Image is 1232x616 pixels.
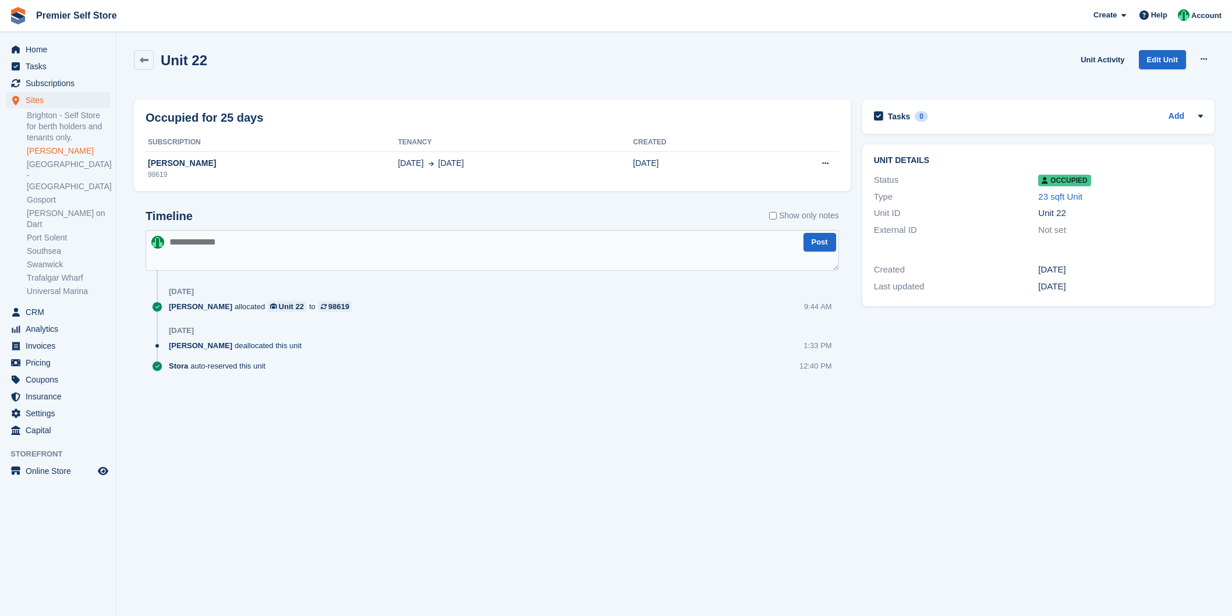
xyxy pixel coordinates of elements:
a: 23 sqft Unit [1038,192,1082,201]
div: 9:44 AM [804,301,832,312]
a: menu [6,422,110,438]
span: CRM [26,304,95,320]
a: Universal Marina [27,286,110,297]
a: menu [6,371,110,388]
span: Settings [26,405,95,422]
div: Unit ID [874,207,1039,220]
a: [PERSON_NAME] [27,146,110,157]
span: Coupons [26,371,95,388]
a: Add [1169,110,1184,123]
th: Subscription [146,133,398,152]
h2: Occupied for 25 days [146,109,263,126]
a: Trafalgar Wharf [27,272,110,284]
div: Type [874,190,1039,204]
a: menu [6,92,110,108]
div: Status [874,174,1039,187]
h2: Unit 22 [161,52,207,68]
h2: Tasks [888,111,911,122]
a: Southsea [27,246,110,257]
span: Stora [169,360,188,371]
a: menu [6,388,110,405]
input: Show only notes [769,210,777,222]
h2: Timeline [146,210,193,223]
a: menu [6,75,110,91]
span: Analytics [26,321,95,337]
span: [DATE] [398,157,423,169]
td: [DATE] [633,151,752,186]
div: allocated to [169,301,358,312]
div: [DATE] [1038,280,1203,293]
div: Unit 22 [279,301,304,312]
a: menu [6,355,110,371]
button: Post [803,233,836,252]
div: [DATE] [1038,263,1203,277]
a: menu [6,58,110,75]
a: menu [6,41,110,58]
div: 98619 [146,169,398,180]
span: Pricing [26,355,95,371]
img: Peter Pring [1178,9,1189,21]
img: Peter Pring [151,236,164,249]
a: Swanwick [27,259,110,270]
span: Insurance [26,388,95,405]
span: Help [1151,9,1167,21]
div: External ID [874,224,1039,237]
a: Unit 22 [267,301,307,312]
a: 98619 [318,301,352,312]
span: Invoices [26,338,95,354]
div: Unit 22 [1038,207,1203,220]
a: Gosport [27,194,110,206]
span: Storefront [10,448,116,460]
span: Online Store [26,463,95,479]
a: [PERSON_NAME] on Dart [27,208,110,230]
a: Premier Self Store [31,6,122,25]
span: Sites [26,92,95,108]
div: 12:40 PM [799,360,832,371]
img: stora-icon-8386f47178a22dfd0bd8f6a31ec36ba5ce8667c1dd55bd0f319d3a0aa187defe.svg [9,7,27,24]
div: auto-reserved this unit [169,360,271,371]
span: Occupied [1038,175,1091,186]
a: Port Solent [27,232,110,243]
span: Tasks [26,58,95,75]
a: Brighton - Self Store for berth holders and tenants only. [27,110,110,143]
div: 98619 [328,301,349,312]
th: Created [633,133,752,152]
a: Edit Unit [1139,50,1186,69]
a: menu [6,405,110,422]
a: menu [6,463,110,479]
a: menu [6,304,110,320]
div: [DATE] [169,287,194,296]
a: [GEOGRAPHIC_DATA] - [GEOGRAPHIC_DATA] [27,159,110,192]
span: Account [1191,10,1222,22]
span: Subscriptions [26,75,95,91]
a: menu [6,321,110,337]
div: Created [874,263,1039,277]
a: menu [6,338,110,354]
span: [PERSON_NAME] [169,340,232,351]
div: [PERSON_NAME] [146,157,398,169]
span: Capital [26,422,95,438]
span: [PERSON_NAME] [169,301,232,312]
span: Create [1093,9,1117,21]
span: [DATE] [438,157,464,169]
div: Not set [1038,224,1203,237]
div: deallocated this unit [169,340,307,351]
h2: Unit details [874,156,1203,165]
span: Home [26,41,95,58]
div: Last updated [874,280,1039,293]
div: 1:33 PM [803,340,831,351]
div: [DATE] [169,326,194,335]
div: 0 [915,111,928,122]
label: Show only notes [769,210,839,222]
th: Tenancy [398,133,633,152]
a: Unit Activity [1076,50,1129,69]
a: Preview store [96,464,110,478]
